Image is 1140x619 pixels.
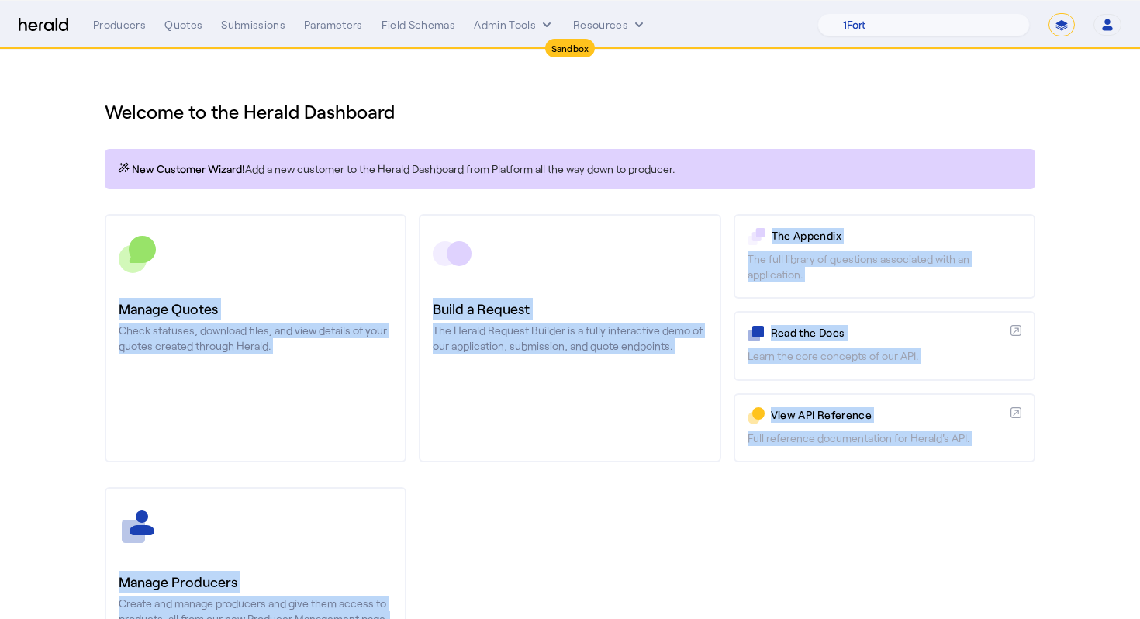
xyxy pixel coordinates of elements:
a: The AppendixThe full library of questions associated with an application. [734,214,1035,299]
span: New Customer Wizard! [132,161,245,177]
div: Submissions [221,17,285,33]
p: View API Reference [771,407,1004,423]
p: The Herald Request Builder is a fully interactive demo of our application, submission, and quote ... [433,323,706,354]
p: Full reference documentation for Herald's API. [748,431,1021,446]
h3: Manage Quotes [119,298,392,320]
p: The Appendix [772,228,1021,244]
div: Producers [93,17,146,33]
h1: Welcome to the Herald Dashboard [105,99,1035,124]
a: Manage QuotesCheck statuses, download files, and view details of your quotes created through Herald. [105,214,406,462]
div: Quotes [164,17,202,33]
button: Resources dropdown menu [573,17,647,33]
img: Herald Logo [19,18,68,33]
p: Check statuses, download files, and view details of your quotes created through Herald. [119,323,392,354]
button: internal dropdown menu [474,17,554,33]
a: Read the DocsLearn the core concepts of our API. [734,311,1035,380]
p: Add a new customer to the Herald Dashboard from Platform all the way down to producer. [117,161,1023,177]
h3: Manage Producers [119,571,392,593]
p: Learn the core concepts of our API. [748,348,1021,364]
p: The full library of questions associated with an application. [748,251,1021,282]
h3: Build a Request [433,298,706,320]
a: View API ReferenceFull reference documentation for Herald's API. [734,393,1035,462]
div: Parameters [304,17,363,33]
div: Field Schemas [382,17,456,33]
a: Build a RequestThe Herald Request Builder is a fully interactive demo of our application, submiss... [419,214,720,462]
div: Sandbox [545,39,596,57]
p: Read the Docs [771,325,1004,341]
